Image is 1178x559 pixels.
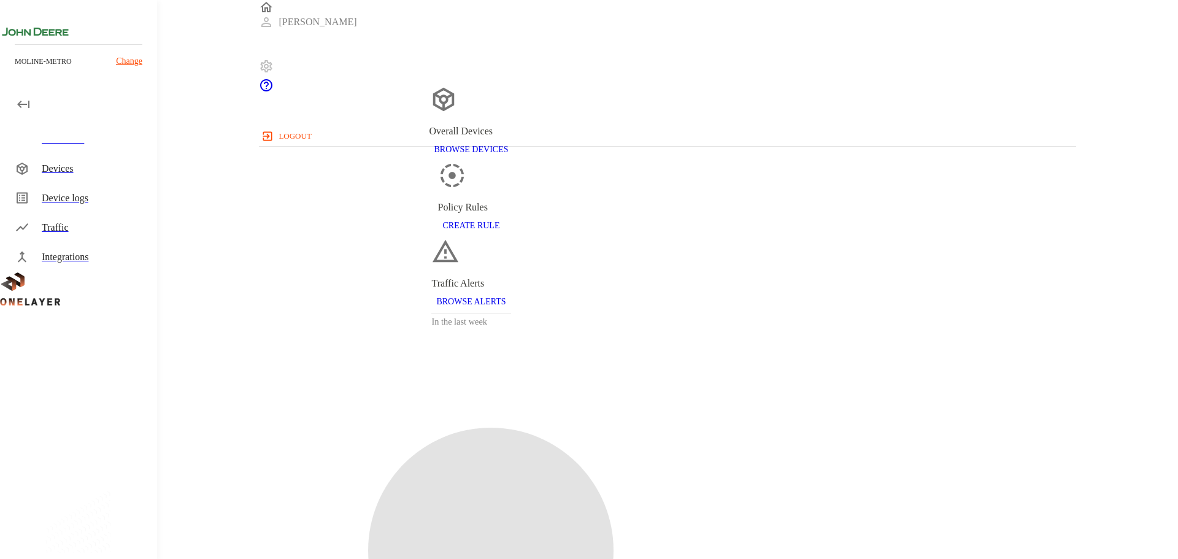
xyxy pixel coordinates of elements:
[431,291,510,314] button: BROWSE ALERTS
[438,220,505,230] a: CREATE RULE
[438,200,505,215] div: Policy Rules
[431,314,510,330] h3: In the last week
[259,84,274,94] a: onelayer-support
[259,84,274,94] span: Support Portal
[259,126,1076,146] a: logout
[431,296,510,306] a: BROWSE ALERTS
[429,144,514,154] a: BROWSE DEVICES
[259,126,316,146] button: logout
[438,215,505,237] button: CREATE RULE
[431,276,510,291] div: Traffic Alerts
[429,139,514,161] button: BROWSE DEVICES
[279,15,356,29] p: [PERSON_NAME]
